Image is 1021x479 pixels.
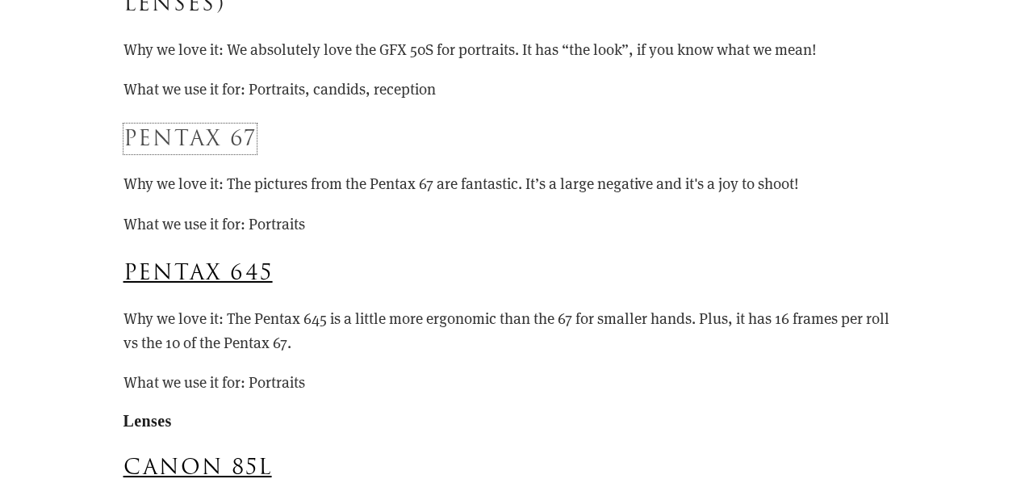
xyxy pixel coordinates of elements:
p: What we use it for: Portraits, candids, reception [123,77,898,101]
p: Why we love it: We absolutely love the GFX 50S for portraits. It has “the look”, if you know what... [123,37,898,61]
p: Why we love it: The pictures from the Pentax 67 are fantastic. It’s a large negative and it's a j... [123,171,898,195]
p: What we use it for: Portraits [123,212,898,236]
p: What we use it for: Portraits [123,370,898,394]
a: Pentax 67 [123,124,257,154]
strong: Lenses [123,412,172,430]
p: Why we love it: The Pentax 645 is a little more ergonomic than the 67 for smaller hands. Plus, it... [123,306,898,355]
a: Pentax 645 [123,258,273,288]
